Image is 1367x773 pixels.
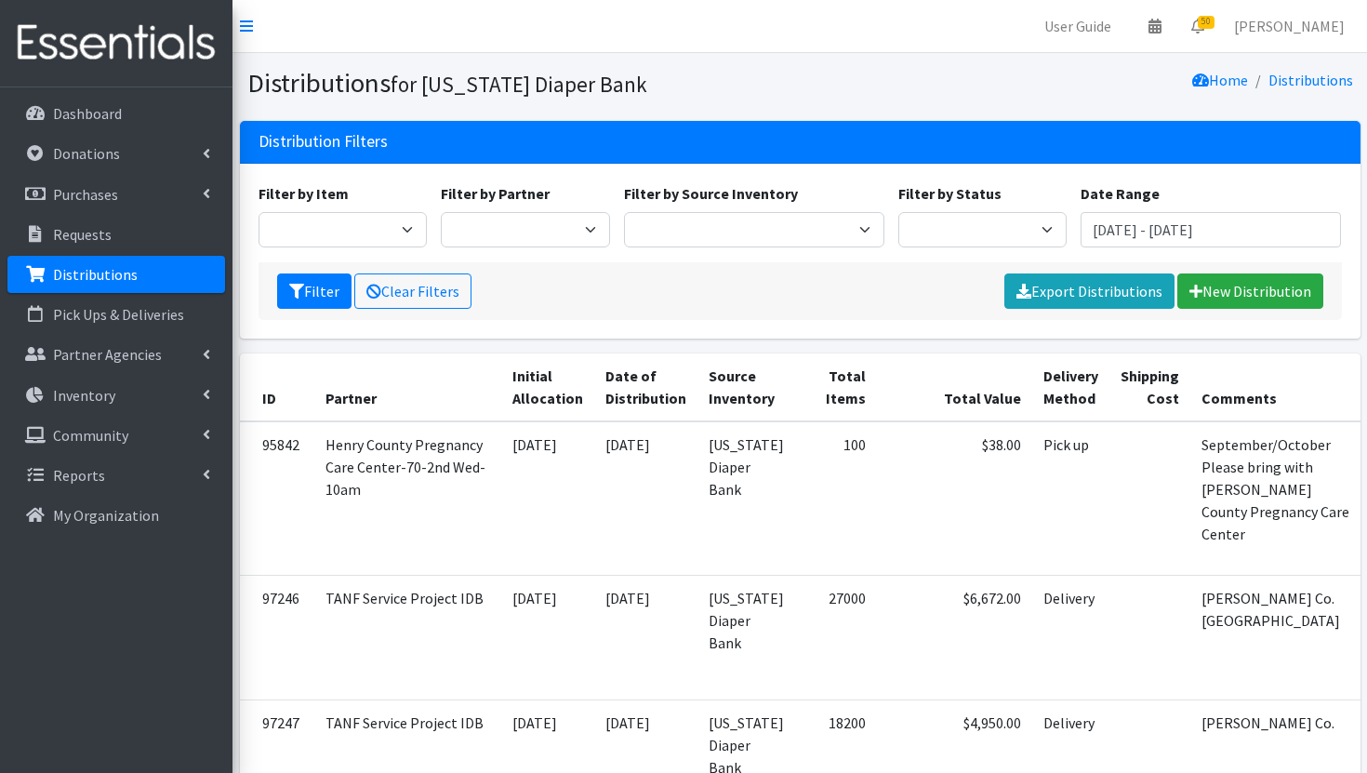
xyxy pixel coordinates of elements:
td: 27000 [795,575,877,700]
a: New Distribution [1177,273,1323,309]
a: User Guide [1029,7,1126,45]
a: Reports [7,457,225,494]
a: Pick Ups & Deliveries [7,296,225,333]
p: Dashboard [53,104,122,123]
h1: Distributions [247,67,793,100]
a: Purchases [7,176,225,213]
th: Source Inventory [697,353,795,421]
th: Total Value [877,353,1032,421]
p: Community [53,426,128,445]
th: Delivery Method [1032,353,1109,421]
label: Filter by Source Inventory [624,182,798,205]
small: for [US_STATE] Diaper Bank [391,71,647,98]
td: [DATE] [501,575,594,700]
td: [DATE] [501,421,594,576]
a: Requests [7,216,225,253]
a: Distributions [7,256,225,293]
label: Filter by Partner [441,182,550,205]
a: Community [7,417,225,454]
label: Filter by Item [259,182,349,205]
p: Pick Ups & Deliveries [53,305,184,324]
a: Partner Agencies [7,336,225,373]
a: Clear Filters [354,273,471,309]
td: 100 [795,421,877,576]
td: TANF Service Project IDB [314,575,501,700]
a: Home [1192,71,1248,89]
p: Requests [53,225,112,244]
a: Export Distributions [1004,273,1175,309]
th: Date of Distribution [594,353,697,421]
td: Henry County Pregnancy Care Center-70-2nd Wed-10am [314,421,501,576]
th: Comments [1190,353,1361,421]
th: Initial Allocation [501,353,594,421]
td: [PERSON_NAME] Co. [GEOGRAPHIC_DATA] [1190,575,1361,700]
p: Partner Agencies [53,345,162,364]
td: [DATE] [594,421,697,576]
h3: Distribution Filters [259,132,388,152]
p: Purchases [53,185,118,204]
td: [US_STATE] Diaper Bank [697,575,795,700]
td: $6,672.00 [877,575,1032,700]
a: Dashboard [7,95,225,132]
p: My Organization [53,506,159,525]
span: 50 [1198,16,1214,29]
td: 95842 [240,421,314,576]
label: Filter by Status [898,182,1002,205]
input: January 1, 2011 - December 31, 2011 [1081,212,1341,247]
td: September/October Please bring with [PERSON_NAME] County Pregnancy Care Center [1190,421,1361,576]
a: My Organization [7,497,225,534]
td: Delivery [1032,575,1109,700]
td: [US_STATE] Diaper Bank [697,421,795,576]
td: $38.00 [877,421,1032,576]
a: Inventory [7,377,225,414]
td: 97246 [240,575,314,700]
label: Date Range [1081,182,1160,205]
th: Shipping Cost [1109,353,1190,421]
th: Total Items [795,353,877,421]
p: Donations [53,144,120,163]
td: Pick up [1032,421,1109,576]
a: Distributions [1268,71,1353,89]
img: HumanEssentials [7,12,225,74]
a: Donations [7,135,225,172]
th: ID [240,353,314,421]
th: Partner [314,353,501,421]
a: [PERSON_NAME] [1219,7,1360,45]
p: Distributions [53,265,138,284]
td: [DATE] [594,575,697,700]
button: Filter [277,273,352,309]
p: Inventory [53,386,115,405]
p: Reports [53,466,105,485]
a: 50 [1176,7,1219,45]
